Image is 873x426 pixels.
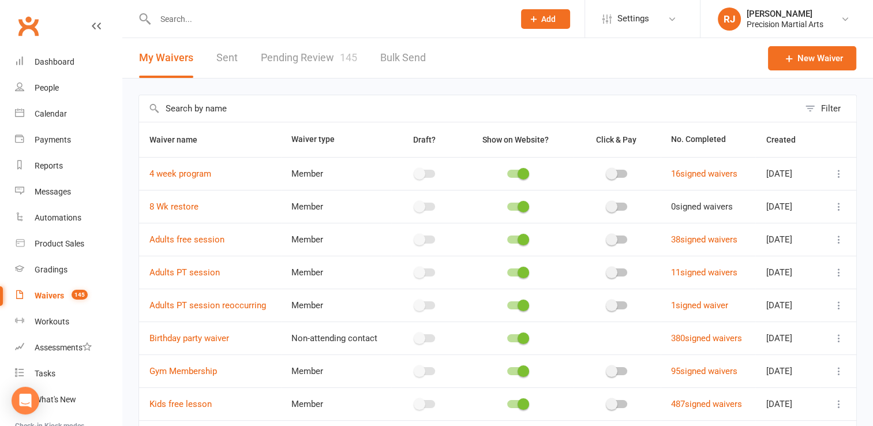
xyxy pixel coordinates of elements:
[35,239,84,248] div: Product Sales
[35,213,81,222] div: Automations
[12,387,39,414] div: Open Intercom Messenger
[755,354,820,387] td: [DATE]
[15,179,122,205] a: Messages
[766,133,808,147] button: Created
[671,169,737,179] a: 16signed waivers
[139,95,799,122] input: Search by name
[149,201,198,212] a: 8 Wk restore
[149,399,212,409] a: Kids free lesson
[472,133,561,147] button: Show on Website?
[755,322,820,354] td: [DATE]
[755,387,820,420] td: [DATE]
[586,133,649,147] button: Click & Pay
[755,256,820,289] td: [DATE]
[15,49,122,75] a: Dashboard
[15,231,122,257] a: Product Sales
[15,75,122,101] a: People
[15,205,122,231] a: Automations
[149,169,211,179] a: 4 week program
[413,135,436,144] span: Draft?
[380,38,426,78] a: Bulk Send
[149,234,224,245] a: Adults free session
[521,9,570,29] button: Add
[596,135,636,144] span: Click & Pay
[281,256,391,289] td: Member
[35,265,68,274] div: Gradings
[35,109,67,118] div: Calendar
[15,257,122,283] a: Gradings
[755,223,820,256] td: [DATE]
[671,201,733,212] span: 0 signed waivers
[281,322,391,354] td: Non-attending contact
[671,366,737,376] a: 95signed waivers
[35,291,64,300] div: Waivers
[671,333,742,343] a: 380signed waivers
[15,361,122,387] a: Tasks
[821,102,841,115] div: Filter
[281,190,391,223] td: Member
[152,11,506,27] input: Search...
[482,135,549,144] span: Show on Website?
[755,157,820,190] td: [DATE]
[340,51,357,63] span: 145
[35,83,59,92] div: People
[35,369,55,378] div: Tasks
[15,127,122,153] a: Payments
[281,354,391,387] td: Member
[403,133,448,147] button: Draft?
[281,122,391,157] th: Waiver type
[541,14,556,24] span: Add
[72,290,88,300] span: 145
[755,289,820,322] td: [DATE]
[139,38,193,78] button: My Waivers
[671,399,742,409] a: 487signed waivers
[35,317,69,326] div: Workouts
[149,366,217,376] a: Gym Membership
[617,6,649,32] span: Settings
[671,234,737,245] a: 38signed waivers
[35,187,71,196] div: Messages
[661,122,755,157] th: No. Completed
[755,190,820,223] td: [DATE]
[768,46,856,70] a: New Waiver
[281,223,391,256] td: Member
[281,387,391,420] td: Member
[718,8,741,31] div: RJ
[799,95,856,122] button: Filter
[15,335,122,361] a: Assessments
[261,38,357,78] a: Pending Review145
[15,153,122,179] a: Reports
[35,57,74,66] div: Dashboard
[15,387,122,413] a: What's New
[149,135,210,144] span: Waiver name
[216,38,238,78] a: Sent
[15,309,122,335] a: Workouts
[35,135,71,144] div: Payments
[766,135,808,144] span: Created
[35,161,63,170] div: Reports
[15,283,122,309] a: Waivers 145
[747,19,823,29] div: Precision Martial Arts
[149,267,220,278] a: Adults PT session
[15,101,122,127] a: Calendar
[35,343,92,352] div: Assessments
[35,395,76,404] div: What's New
[281,157,391,190] td: Member
[149,300,266,311] a: Adults PT session reoccurring
[747,9,823,19] div: [PERSON_NAME]
[149,333,229,343] a: Birthday party waiver
[671,300,728,311] a: 1signed waiver
[149,133,210,147] button: Waiver name
[14,12,43,40] a: Clubworx
[281,289,391,322] td: Member
[671,267,737,278] a: 11signed waivers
